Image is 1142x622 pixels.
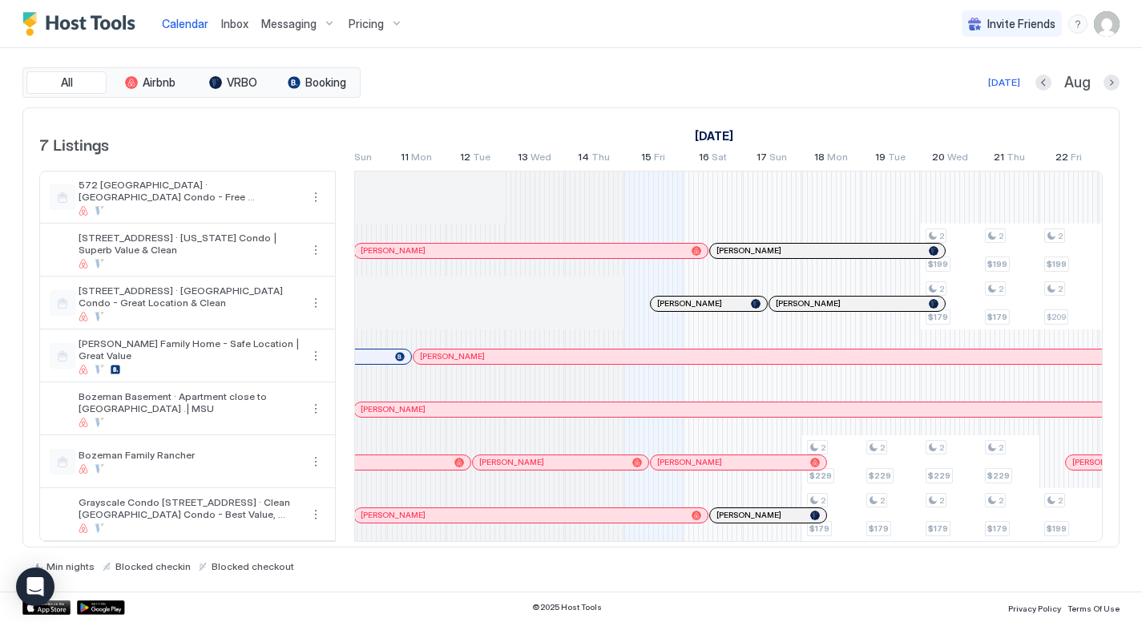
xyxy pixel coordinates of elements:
span: 14 [578,151,589,168]
div: menu [306,399,325,418]
span: [PERSON_NAME] [716,510,781,520]
span: Thu [1007,151,1025,168]
span: Grayscale Condo [STREET_ADDRESS] · Clean [GEOGRAPHIC_DATA] Condo - Best Value, Great Sleep [79,496,300,520]
span: [PERSON_NAME] [776,298,841,309]
span: $179 [987,312,1007,322]
span: Aug [1064,74,1091,92]
span: $179 [928,523,948,534]
a: August 16, 2025 [695,147,731,171]
span: $209 [1047,312,1066,322]
span: $229 [809,471,832,481]
span: [STREET_ADDRESS] · [GEOGRAPHIC_DATA] Condo - Great Location & Clean [79,285,300,309]
div: menu [306,240,325,260]
span: 572 [GEOGRAPHIC_DATA] · [GEOGRAPHIC_DATA] Condo - Free Laundry/Central Location [79,179,300,203]
span: 2 [821,495,825,506]
span: Blocked checkout [212,560,294,572]
a: Google Play Store [77,600,125,615]
button: Next month [1104,75,1120,91]
span: $199 [987,259,1007,269]
span: Mon [411,151,432,168]
button: More options [306,346,325,366]
span: 20 [932,151,945,168]
div: listing image [50,502,75,527]
span: Min nights [46,560,95,572]
span: 15 [641,151,652,168]
a: August 15, 2025 [637,147,669,171]
button: More options [306,188,325,207]
span: Thu [591,151,610,168]
span: 17 [757,151,767,168]
span: 2 [880,495,885,506]
span: 21 [994,151,1004,168]
div: Open Intercom Messenger [16,567,54,606]
span: $179 [987,523,1007,534]
span: 2 [999,231,1003,241]
span: Airbnb [143,75,176,90]
span: 2 [939,284,944,294]
span: $199 [1047,259,1067,269]
span: Blocked checkin [115,560,191,572]
a: August 21, 2025 [990,147,1029,171]
span: [PERSON_NAME] [657,457,722,467]
span: All [61,75,73,90]
button: More options [306,293,325,313]
div: listing image [50,396,75,422]
span: Pricing [349,17,384,31]
span: Booking [305,75,346,90]
span: 2 [1058,231,1063,241]
div: menu [306,505,325,524]
span: 2 [999,284,1003,294]
span: Wed [531,151,551,168]
span: 12 [460,151,470,168]
span: 2 [999,442,1003,453]
span: 19 [875,151,886,168]
a: August 10, 2025 [337,147,376,171]
span: VRBO [227,75,257,90]
div: menu [306,293,325,313]
span: [PERSON_NAME] [657,298,722,309]
button: More options [306,505,325,524]
a: August 19, 2025 [871,147,910,171]
span: $179 [928,312,948,322]
span: [PERSON_NAME] [479,457,544,467]
span: Messaging [261,17,317,31]
span: Tue [888,151,906,168]
span: [STREET_ADDRESS] · [US_STATE] Condo | Superb Value & Clean [79,232,300,256]
span: 16 [699,151,709,168]
button: VRBO [193,71,273,94]
span: [PERSON_NAME] [1072,457,1137,467]
span: Wed [947,151,968,168]
span: 13 [518,151,528,168]
span: $229 [987,471,1010,481]
button: Booking [276,71,357,94]
span: 2 [1058,284,1063,294]
button: Airbnb [110,71,190,94]
span: Inbox [221,17,248,30]
div: Host Tools Logo [22,12,143,36]
span: 18 [814,151,825,168]
span: 7 Listings [39,131,109,155]
span: Tue [473,151,490,168]
span: Privacy Policy [1008,604,1061,613]
span: $229 [869,471,891,481]
span: [PERSON_NAME] [420,351,485,361]
span: Fri [654,151,665,168]
span: 2 [821,442,825,453]
span: $179 [869,523,889,534]
span: 2 [939,231,944,241]
span: Mon [827,151,848,168]
button: [DATE] [986,73,1023,92]
span: [PERSON_NAME] Family Home - Safe Location | Great Value [79,337,300,361]
a: August 22, 2025 [1051,147,1086,171]
a: August 14, 2025 [574,147,614,171]
button: More options [306,399,325,418]
div: User profile [1094,11,1120,37]
span: Fri [1071,151,1082,168]
span: 2 [939,495,944,506]
a: August 11, 2025 [397,147,436,171]
button: All [26,71,107,94]
button: More options [306,452,325,471]
a: App Store [22,600,71,615]
span: [PERSON_NAME] [361,404,426,414]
